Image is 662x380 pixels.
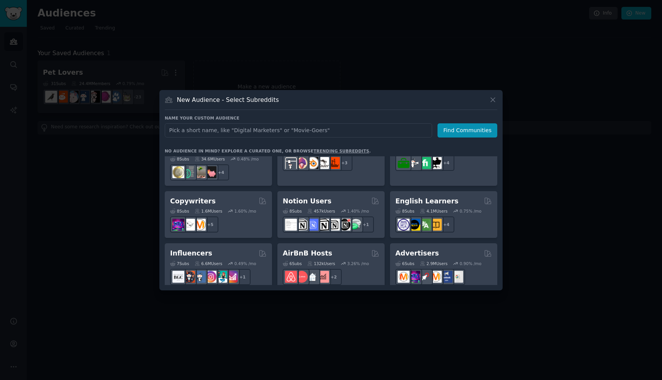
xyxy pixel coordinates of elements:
[336,155,352,171] div: + 3
[195,261,223,266] div: 6.6M Users
[349,219,361,231] img: NotionPromote
[408,157,420,169] img: freelance_forhire
[328,219,340,231] img: AskNotion
[234,208,256,214] div: 1.60 % /mo
[172,219,184,231] img: SEO
[285,157,297,169] img: 3Dprinting
[306,271,318,283] img: rentalproperties
[177,96,279,104] h3: New Audience - Select Subreddits
[441,271,452,283] img: FacebookAds
[165,115,497,121] h3: Name your custom audience
[395,249,439,258] h2: Advertisers
[408,271,420,283] img: SEO
[215,271,227,283] img: influencermarketing
[165,148,371,154] div: No audience in mind? Explore a curated one, or browse .
[172,271,184,283] img: BeautyGuruChatter
[339,219,351,231] img: BestNotionTemplates
[170,208,189,214] div: 8 Sub s
[347,208,369,214] div: 1.40 % /mo
[420,261,448,266] div: 2.9M Users
[205,271,216,283] img: InstagramMarketing
[213,164,229,180] div: + 4
[438,155,454,171] div: + 4
[202,216,218,233] div: + 5
[283,249,332,258] h2: AirBnB Hosts
[283,197,331,206] h2: Notion Users
[296,271,308,283] img: AirBnBHosts
[183,166,195,178] img: FinancialPlanning
[419,157,431,169] img: Fiverr
[326,269,342,285] div: + 2
[283,261,302,266] div: 6 Sub s
[195,156,225,162] div: 34.6M Users
[234,261,256,266] div: 0.49 % /mo
[419,219,431,231] img: language_exchange
[438,123,497,138] button: Find Communities
[317,271,329,283] img: AirBnBInvesting
[398,157,410,169] img: forhire
[170,261,189,266] div: 7 Sub s
[317,219,329,231] img: NotionGeeks
[313,149,369,153] a: trending subreddits
[430,157,442,169] img: Freelancers
[165,123,432,138] input: Pick a short name, like "Digital Marketers" or "Movie-Goers"
[306,219,318,231] img: FreeNotionTemplates
[307,208,335,214] div: 457k Users
[419,271,431,283] img: PPC
[460,208,482,214] div: 0.75 % /mo
[170,197,216,206] h2: Copywriters
[296,157,308,169] img: 3Dmodeling
[306,157,318,169] img: blender
[460,261,482,266] div: 0.90 % /mo
[237,156,259,162] div: 0.48 % /mo
[296,219,308,231] img: notioncreations
[172,166,184,178] img: UKPersonalFinance
[395,208,415,214] div: 8 Sub s
[438,216,454,233] div: + 4
[226,271,238,283] img: InstagramGrowthTips
[430,271,442,283] img: advertising
[205,166,216,178] img: fatFIRE
[183,271,195,283] img: socialmedia
[398,271,410,283] img: marketing
[451,271,463,283] img: googleads
[430,219,442,231] img: LearnEnglishOnReddit
[283,208,302,214] div: 8 Sub s
[408,219,420,231] img: EnglishLearning
[307,261,335,266] div: 132k Users
[194,219,206,231] img: content_marketing
[170,249,212,258] h2: Influencers
[395,197,459,206] h2: English Learners
[285,271,297,283] img: airbnb_hosts
[170,156,189,162] div: 8 Sub s
[358,216,374,233] div: + 1
[420,208,448,214] div: 4.1M Users
[194,271,206,283] img: Instagram
[234,269,251,285] div: + 1
[317,157,329,169] img: ender3
[347,261,369,266] div: 3.26 % /mo
[328,157,340,169] img: FixMyPrint
[395,261,415,266] div: 6 Sub s
[194,166,206,178] img: Fire
[398,219,410,231] img: languagelearning
[195,208,223,214] div: 1.6M Users
[183,219,195,231] img: KeepWriting
[285,219,297,231] img: Notiontemplates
